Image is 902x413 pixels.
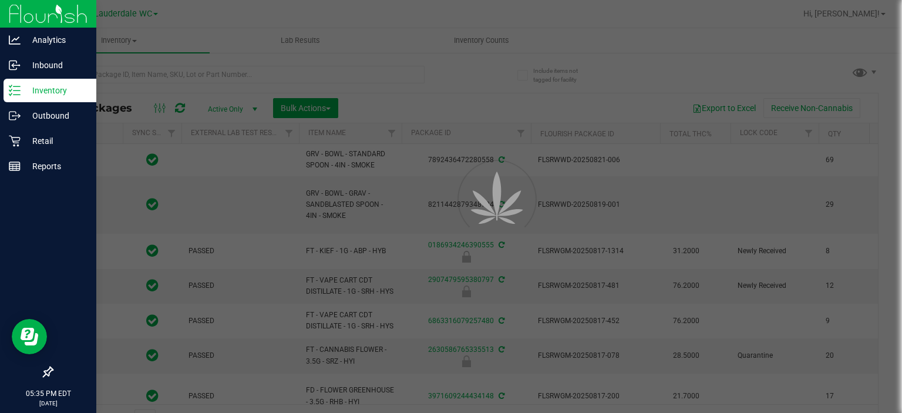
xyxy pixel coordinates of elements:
p: [DATE] [5,399,91,408]
inline-svg: Reports [9,160,21,172]
p: Inbound [21,58,91,72]
inline-svg: Inventory [9,85,21,96]
p: Reports [21,159,91,173]
p: Inventory [21,83,91,98]
p: Retail [21,134,91,148]
inline-svg: Outbound [9,110,21,122]
p: 05:35 PM EDT [5,388,91,399]
inline-svg: Retail [9,135,21,147]
inline-svg: Inbound [9,59,21,71]
p: Outbound [21,109,91,123]
inline-svg: Analytics [9,34,21,46]
iframe: Resource center [12,319,47,354]
p: Analytics [21,33,91,47]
